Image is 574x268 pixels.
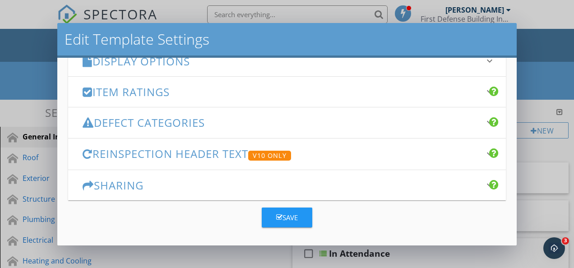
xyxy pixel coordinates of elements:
[484,117,495,128] i: keyboard_arrow_down
[83,148,481,161] h3: Reinspection Header Text
[262,208,312,227] button: Save
[562,237,569,245] span: 3
[484,148,495,159] i: keyboard_arrow_down
[83,55,481,67] h3: Display Options
[484,180,495,190] i: keyboard_arrow_down
[83,179,481,191] h3: Sharing
[65,30,509,48] h2: Edit Template Settings
[484,55,495,66] i: keyboard_arrow_down
[484,86,495,97] i: keyboard_arrow_down
[248,146,291,161] a: V10 Only
[248,151,291,161] div: V10 Only
[83,116,481,129] h3: Defect Categories
[83,86,481,98] h3: Item Ratings
[276,213,298,223] div: Save
[543,237,565,259] iframe: Intercom live chat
